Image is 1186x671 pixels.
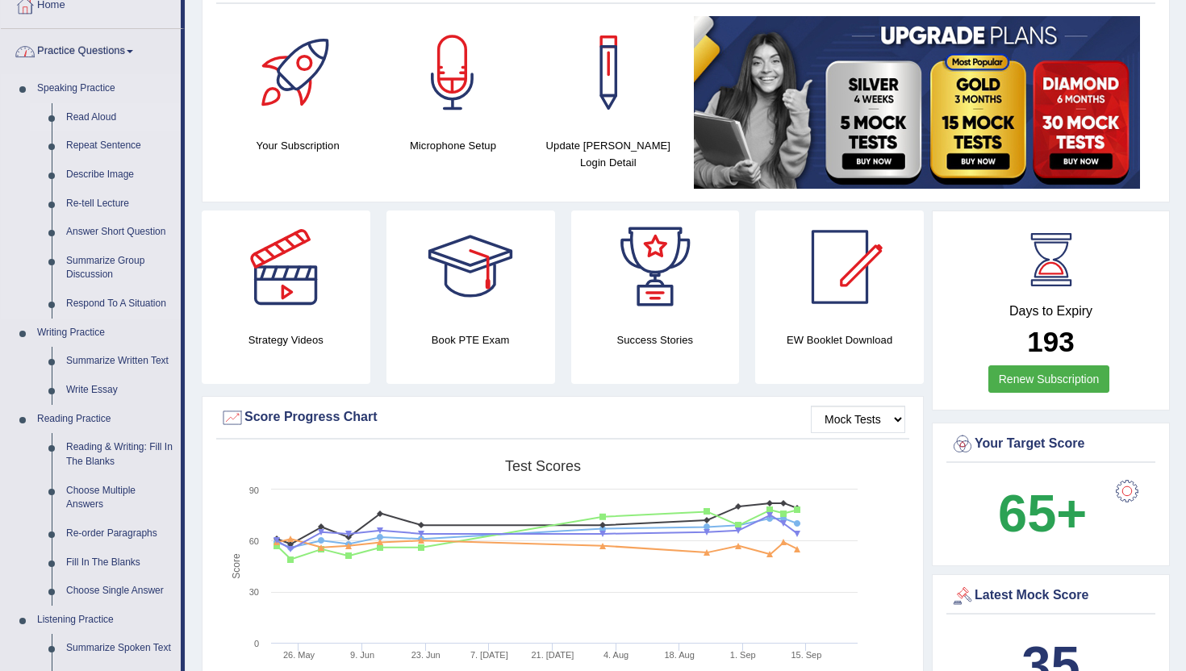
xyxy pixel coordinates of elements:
img: small5.jpg [694,16,1140,189]
tspan: 21. [DATE] [531,650,574,660]
h4: Microphone Setup [383,137,522,154]
a: Reading Practice [30,405,181,434]
b: 65+ [998,484,1087,543]
a: Describe Image [59,160,181,190]
a: Respond To A Situation [59,290,181,319]
h4: Strategy Videos [202,331,370,348]
tspan: 15. Sep [791,650,821,660]
text: 0 [254,639,259,648]
a: Practice Questions [1,29,181,69]
tspan: 7. [DATE] [470,650,508,660]
a: Writing Practice [30,319,181,348]
h4: Success Stories [571,331,740,348]
a: Listening Practice [30,606,181,635]
a: Re-tell Lecture [59,190,181,219]
tspan: 4. Aug [603,650,628,660]
b: 193 [1027,326,1074,357]
text: 90 [249,486,259,495]
h4: Days to Expiry [950,304,1151,319]
tspan: 9. Jun [350,650,374,660]
div: Latest Mock Score [950,584,1151,608]
tspan: 1. Sep [730,650,756,660]
a: Read Aloud [59,103,181,132]
a: Summarize Spoken Text [59,634,181,663]
a: Summarize Written Text [59,347,181,376]
tspan: Test scores [505,458,581,474]
text: 30 [249,587,259,597]
a: Re-order Paragraphs [59,519,181,548]
h4: Book PTE Exam [386,331,555,348]
div: Your Target Score [950,432,1151,456]
a: Answer Short Question [59,218,181,247]
text: 60 [249,536,259,546]
tspan: 23. Jun [411,650,441,660]
a: Choose Single Answer [59,577,181,606]
tspan: 18. Aug [664,650,694,660]
h4: Your Subscription [228,137,367,154]
h4: Update [PERSON_NAME] Login Detail [539,137,678,171]
a: Write Essay [59,376,181,405]
a: Repeat Sentence [59,131,181,160]
a: Renew Subscription [988,365,1110,393]
a: Summarize Group Discussion [59,247,181,290]
a: Reading & Writing: Fill In The Blanks [59,433,181,476]
a: Speaking Practice [30,74,181,103]
div: Score Progress Chart [220,406,905,430]
tspan: 26. May [283,650,315,660]
tspan: Score [231,553,242,579]
a: Choose Multiple Answers [59,477,181,519]
h4: EW Booklet Download [755,331,924,348]
a: Fill In The Blanks [59,548,181,577]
